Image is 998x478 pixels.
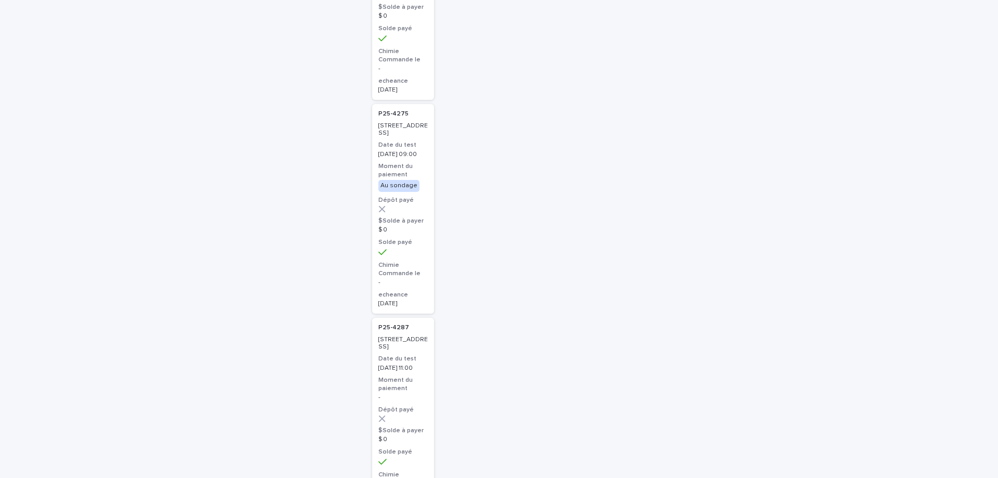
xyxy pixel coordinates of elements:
[378,110,409,118] p: P25-4275
[378,3,428,11] h3: $Solde à payer
[378,12,428,20] p: $ 0
[378,448,428,456] h3: Solde payé
[378,261,428,278] h3: Chimie Commande le
[378,300,428,307] p: [DATE]
[378,65,428,72] p: -
[378,47,428,64] h3: Chimie Commande le
[372,104,434,314] a: P25-4275 [STREET_ADDRESS]Date du test[DATE] 09:00Moment du paiementAu sondageDépôt payé$Solde à p...
[378,238,428,247] h3: Solde payé
[378,427,428,435] h3: $Solde à payer
[378,86,428,94] p: [DATE]
[378,336,428,351] p: [STREET_ADDRESS]
[378,122,428,137] p: [STREET_ADDRESS]
[378,196,428,204] h3: Dépôt payé
[378,436,428,443] p: $ 0
[378,355,428,363] h3: Date du test
[378,180,419,191] div: Au sondage
[378,141,428,149] h3: Date du test
[378,151,428,158] p: [DATE] 09:00
[378,24,428,33] h3: Solde payé
[378,77,428,85] h3: echeance
[378,279,428,286] p: -
[378,291,428,299] h3: echeance
[378,365,428,372] p: [DATE] 11:00
[378,226,428,234] p: $ 0
[378,406,428,414] h3: Dépôt payé
[378,217,428,225] h3: $Solde à payer
[378,394,428,401] p: -
[378,376,428,393] h3: Moment du paiement
[378,162,428,179] h3: Moment du paiement
[378,324,409,331] p: P25-4287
